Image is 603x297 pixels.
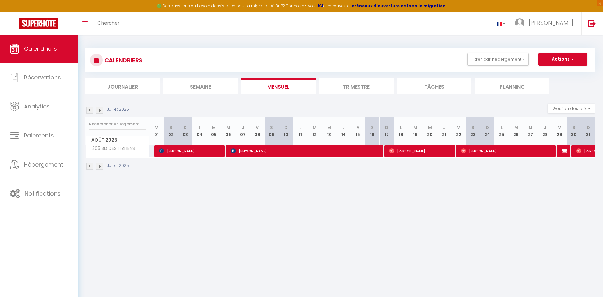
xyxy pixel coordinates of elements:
[437,117,451,145] th: 21
[466,117,480,145] th: 23
[371,124,374,130] abbr: S
[256,124,259,130] abbr: V
[461,145,552,157] span: [PERSON_NAME]
[475,78,549,94] li: Planning
[467,53,529,66] button: Filtrer par hébergement
[457,124,460,130] abbr: V
[587,124,590,130] abbr: D
[231,145,379,157] span: [PERSON_NAME]
[357,124,359,130] abbr: V
[89,118,146,130] input: Rechercher un logement...
[581,117,595,145] th: 31
[428,124,432,130] abbr: M
[24,45,57,53] span: Calendriers
[103,53,142,67] h3: CALENDRIERS
[394,117,408,145] th: 18
[19,18,58,29] img: Super Booking
[562,145,567,157] span: [PERSON_NAME] Rentals
[24,131,54,139] span: Paiements
[184,124,187,130] abbr: D
[558,124,561,130] abbr: V
[544,124,546,130] abbr: J
[293,117,307,145] th: 11
[529,19,573,27] span: [PERSON_NAME]
[284,124,288,130] abbr: D
[342,124,345,130] abbr: J
[397,78,471,94] li: Tâches
[494,117,509,145] th: 25
[107,107,129,113] p: Juillet 2025
[270,124,273,130] abbr: S
[318,3,323,9] a: ICI
[313,124,317,130] abbr: M
[149,117,164,145] th: 01
[319,78,394,94] li: Trimestre
[480,117,494,145] th: 24
[548,104,595,113] button: Gestion des prix
[159,145,221,157] span: [PERSON_NAME]
[264,117,279,145] th: 09
[242,124,244,130] abbr: J
[552,117,567,145] th: 29
[170,124,172,130] abbr: S
[241,78,316,94] li: Mensuel
[352,3,446,9] a: créneaux d'ouverture de la salle migration
[322,117,336,145] th: 13
[389,145,451,157] span: [PERSON_NAME]
[408,117,423,145] th: 19
[163,78,238,94] li: Semaine
[199,124,200,130] abbr: L
[365,117,380,145] th: 16
[514,124,518,130] abbr: M
[572,124,575,130] abbr: S
[24,73,61,81] span: Réservations
[538,117,552,145] th: 28
[236,117,250,145] th: 07
[221,117,236,145] th: 06
[24,160,63,168] span: Hébergement
[192,117,207,145] th: 04
[164,117,178,145] th: 02
[413,124,417,130] abbr: M
[567,117,581,145] th: 30
[524,117,538,145] th: 27
[515,18,524,28] img: ...
[86,136,149,145] span: Août 2025
[327,124,331,130] abbr: M
[212,124,216,130] abbr: M
[451,117,466,145] th: 22
[93,12,124,35] a: Chercher
[307,117,322,145] th: 12
[97,19,119,26] span: Chercher
[400,124,402,130] abbr: L
[486,124,489,130] abbr: D
[501,124,503,130] abbr: L
[538,53,587,66] button: Actions
[279,117,293,145] th: 10
[299,124,301,130] abbr: L
[250,117,264,145] th: 08
[226,124,230,130] abbr: M
[423,117,437,145] th: 20
[336,117,351,145] th: 14
[5,3,24,22] button: Ouvrir le widget de chat LiveChat
[107,163,129,169] p: Juillet 2025
[471,124,474,130] abbr: S
[380,117,394,145] th: 17
[155,124,158,130] abbr: V
[510,12,581,35] a: ... [PERSON_NAME]
[588,19,596,27] img: logout
[207,117,221,145] th: 05
[25,189,61,197] span: Notifications
[178,117,192,145] th: 03
[87,145,137,152] span: 305 BD DES ITALIENS
[351,117,365,145] th: 15
[385,124,388,130] abbr: D
[85,78,160,94] li: Journalier
[443,124,446,130] abbr: J
[529,124,532,130] abbr: M
[509,117,523,145] th: 26
[24,102,50,110] span: Analytics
